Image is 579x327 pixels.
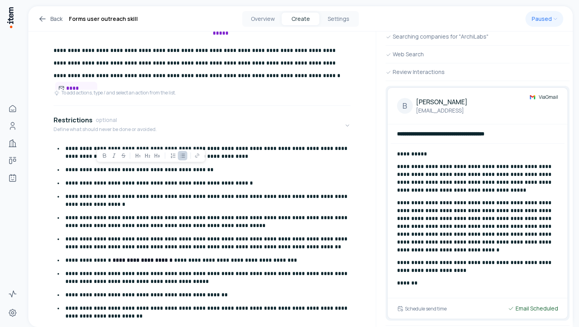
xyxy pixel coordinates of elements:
a: Agents [5,170,20,186]
span: Via Gmail [539,94,558,100]
button: Create [282,13,319,25]
a: People [5,118,20,134]
button: Settings [319,13,357,25]
h6: Schedule send time [405,305,447,312]
div: To add actions, type / and select an action from the list. [54,90,176,96]
button: Overview [244,13,282,25]
a: Companies [5,135,20,151]
p: [EMAIL_ADDRESS] [416,107,468,115]
a: Back [38,14,63,24]
a: Deals [5,153,20,168]
h4: Restrictions [54,115,93,125]
span: optional [96,116,117,124]
img: Item Brain Logo [6,6,14,29]
button: RestrictionsoptionalDefine what should never be done or avoided. [54,109,351,142]
img: gmail [529,94,536,100]
div: RestrictionsoptionalDefine what should never be done or avoided. [54,142,351,325]
div: Review Interactions [386,68,570,76]
div: Web Search [386,50,570,58]
div: Searching companies for "ArchiLabs" [386,33,570,41]
a: Settings [5,305,20,321]
div: B [397,98,413,114]
h4: [PERSON_NAME] [416,97,468,107]
p: Define what should never be done or avoided. [54,126,157,133]
a: Home [5,101,20,116]
a: Activity [5,286,20,302]
h1: Forms user outreach skill [69,14,138,24]
span: Email Scheduled [516,305,558,312]
button: Link [193,151,202,161]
